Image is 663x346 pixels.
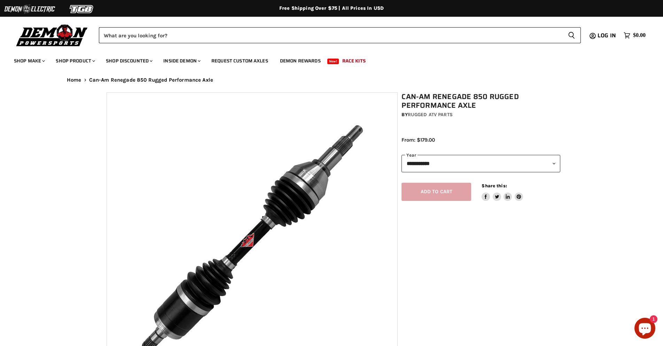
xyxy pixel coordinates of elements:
[562,27,581,43] button: Search
[633,32,646,39] span: $0.00
[337,54,371,68] a: Race Kits
[158,54,205,68] a: Inside Demon
[9,54,49,68] a: Shop Make
[482,183,523,201] aside: Share this:
[9,51,644,68] ul: Main menu
[3,2,56,16] img: Demon Electric Logo 2
[275,54,326,68] a: Demon Rewards
[327,59,339,64] span: New!
[89,77,213,83] span: Can-Am Renegade 850 Rugged Performance Axle
[101,54,157,68] a: Shop Discounted
[620,30,649,40] a: $0.00
[53,77,610,83] nav: Breadcrumbs
[56,2,108,16] img: TGB Logo 2
[67,77,81,83] a: Home
[401,137,435,143] span: From: $179.00
[401,155,560,172] select: year
[482,183,507,188] span: Share this:
[408,112,453,118] a: Rugged ATV Parts
[401,92,560,110] h1: Can-Am Renegade 850 Rugged Performance Axle
[632,318,657,340] inbox-online-store-chat: Shopify online store chat
[401,111,560,119] div: by
[99,27,581,43] form: Product
[206,54,273,68] a: Request Custom Axles
[53,5,610,12] div: Free Shipping Over $75 | All Prices In USD
[598,31,616,40] span: Log in
[594,32,620,39] a: Log in
[14,23,90,47] img: Demon Powersports
[50,54,99,68] a: Shop Product
[99,27,562,43] input: Search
